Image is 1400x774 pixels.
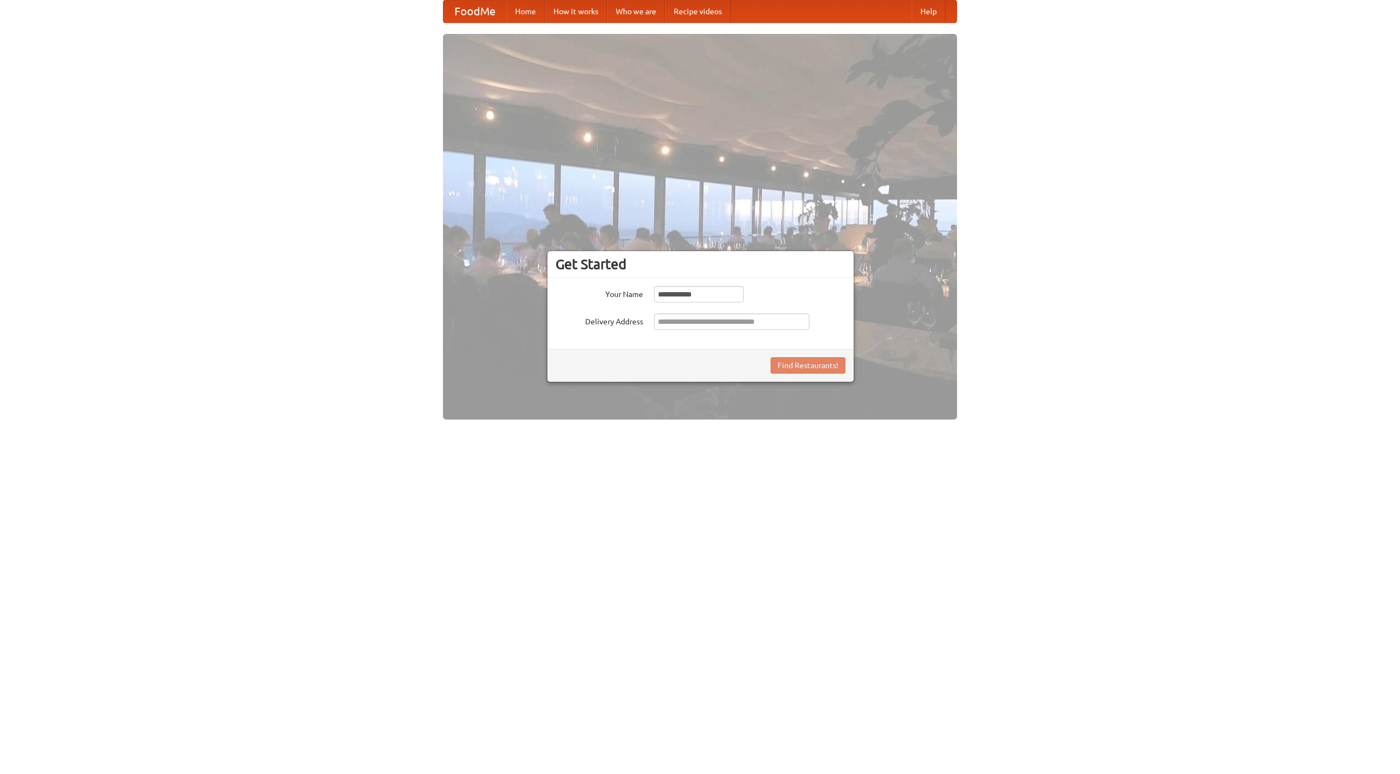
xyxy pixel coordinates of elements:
label: Your Name [556,286,643,300]
a: Help [912,1,946,22]
h3: Get Started [556,256,845,272]
a: Who we are [607,1,665,22]
a: How it works [545,1,607,22]
a: Home [506,1,545,22]
a: Recipe videos [665,1,731,22]
a: FoodMe [444,1,506,22]
label: Delivery Address [556,313,643,327]
button: Find Restaurants! [771,357,845,374]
